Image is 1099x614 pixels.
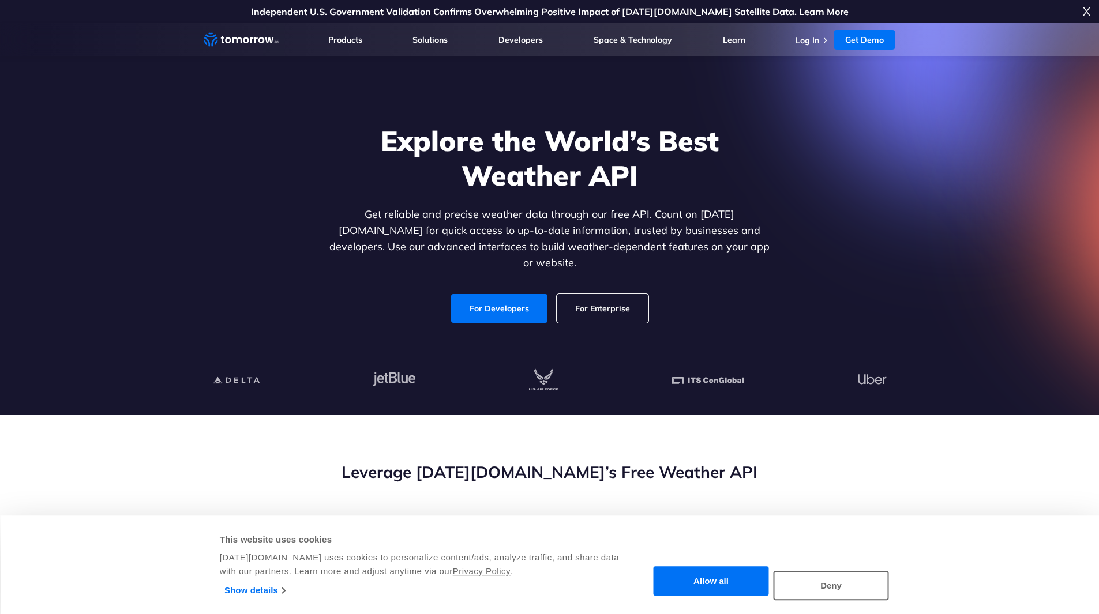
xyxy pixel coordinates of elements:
[204,461,896,483] h2: Leverage [DATE][DOMAIN_NAME]’s Free Weather API
[557,294,648,323] a: For Enterprise
[451,294,547,323] a: For Developers
[220,533,621,547] div: This website uses cookies
[327,123,772,193] h1: Explore the World’s Best Weather API
[220,551,621,578] div: [DATE][DOMAIN_NAME] uses cookies to personalize content/ads, analyze traffic, and share data with...
[224,582,285,599] a: Show details
[498,35,543,45] a: Developers
[251,6,849,17] a: Independent U.S. Government Validation Confirms Overwhelming Positive Impact of [DATE][DOMAIN_NAM...
[654,567,769,596] button: Allow all
[594,35,672,45] a: Space & Technology
[453,566,511,576] a: Privacy Policy
[412,35,448,45] a: Solutions
[327,206,772,271] p: Get reliable and precise weather data through our free API. Count on [DATE][DOMAIN_NAME] for quic...
[796,35,819,46] a: Log In
[834,30,895,50] a: Get Demo
[328,35,362,45] a: Products
[204,31,279,48] a: Home link
[723,35,745,45] a: Learn
[774,571,889,600] button: Deny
